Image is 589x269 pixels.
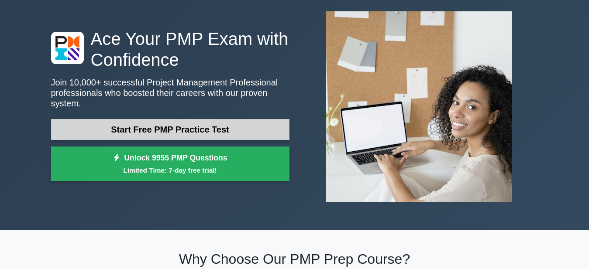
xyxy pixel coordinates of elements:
[51,77,289,109] p: Join 10,000+ successful Project Management Professional professionals who boosted their careers w...
[51,251,538,267] h2: Why Choose Our PMP Prep Course?
[51,119,289,140] a: Start Free PMP Practice Test
[51,28,289,70] h1: Ace Your PMP Exam with Confidence
[62,165,279,175] small: Limited Time: 7-day free trial!
[51,146,289,181] a: Unlock 9955 PMP QuestionsLimited Time: 7-day free trial!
